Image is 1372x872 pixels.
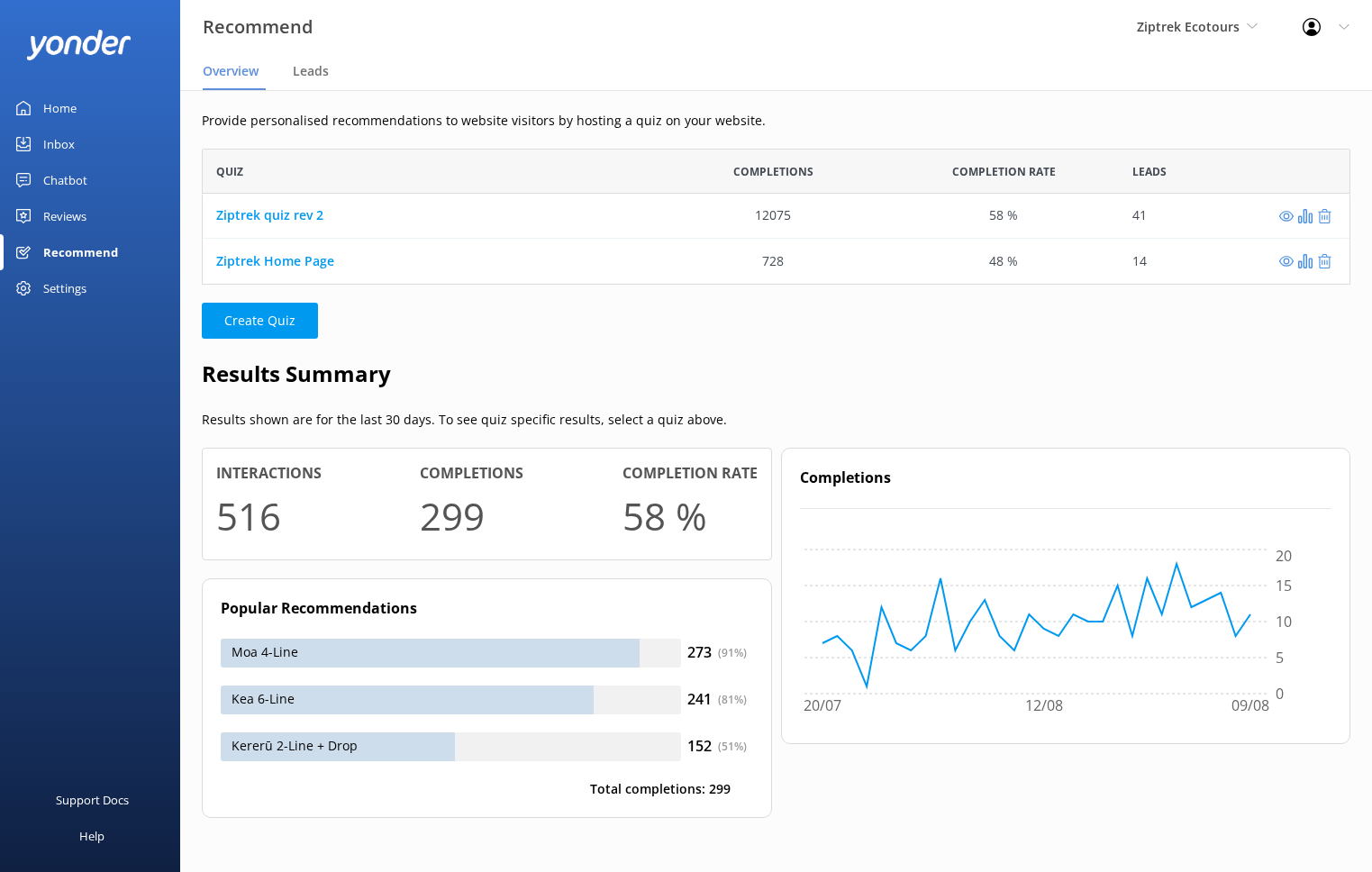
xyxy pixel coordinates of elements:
div: Support Docs [56,782,129,818]
h4: Completions [800,467,1332,490]
div: Settings [43,270,86,306]
tspan: 09/08 [1231,695,1269,715]
div: 41 [1132,206,1147,226]
tspan: 12/08 [1024,695,1062,715]
div: Kea 6-Line [221,686,681,714]
div: ( 91 %) [718,644,747,661]
img: yonder-white-logo.png [27,30,131,59]
span: Overview [203,62,259,80]
div: 152 [681,735,753,758]
div: grid [202,194,1350,284]
span: Leads [1132,163,1167,180]
div: Kererū 2-Line + Drop [221,732,681,761]
div: Inbox [43,126,75,162]
span: Quiz [216,163,243,180]
tspan: 5 [1276,647,1284,667]
h4: Completion rate [622,462,758,486]
div: Recommend [43,234,118,270]
h1: 58 % [622,486,707,546]
tspan: 20 [1276,546,1292,566]
div: Help [79,818,104,854]
p: Results shown are for the last 30 days. To see quiz specific results, select a quiz above. [202,410,1350,430]
tspan: 10 [1276,611,1292,631]
span: Completion Rate [952,163,1056,180]
span: Leads [293,62,329,80]
h1: 516 [216,486,281,546]
tspan: 0 [1276,683,1284,703]
h4: Interactions [216,462,322,486]
div: Reviews [43,198,86,234]
a: Ziptrek quiz rev 2 [216,207,323,224]
span: Ziptrek Ecotours [1137,18,1240,35]
h4: Popular Recommendations [221,597,753,621]
div: Home [43,90,77,126]
div: 48 % [989,251,1018,271]
h4: Completions [420,462,523,486]
div: 14 [1132,251,1147,271]
div: 273 [681,641,753,665]
h3: Recommend [203,13,313,41]
div: 241 [681,688,753,712]
p: Provide personalised recommendations to website visitors by hosting a quiz on your website. [202,111,1350,131]
div: Moa 4-Line [221,639,681,668]
div: ( 81 %) [718,691,747,708]
tspan: 15 [1276,575,1292,595]
div: 58 % [989,206,1018,226]
p: Total completions: 299 [590,779,731,799]
a: Ziptrek Home Page [216,252,334,269]
button: Create Quiz [202,303,318,339]
h2: Results Summary [202,357,1350,391]
tspan: 20/07 [804,695,841,715]
div: ( 51 %) [718,738,747,755]
span: Completions [733,163,813,180]
div: 12075 [755,206,791,226]
div: 728 [762,251,784,271]
h1: 299 [420,486,485,546]
div: Chatbot [43,162,87,198]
